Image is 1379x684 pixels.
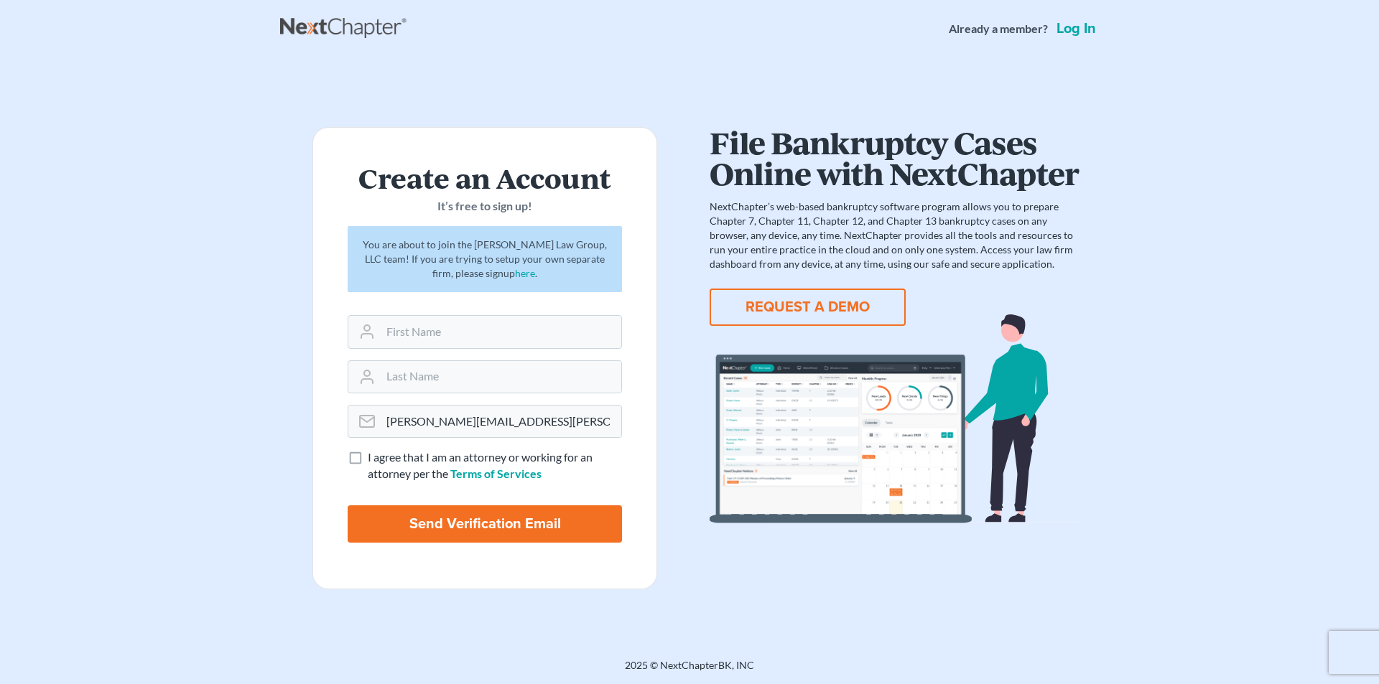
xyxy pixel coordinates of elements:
p: It’s free to sign up! [348,198,622,215]
div: You are about to join the [PERSON_NAME] Law Group, LLC team! If you are trying to setup your own ... [348,226,622,292]
span: I agree that I am an attorney or working for an attorney per the [368,450,593,480]
div: 2025 © NextChapterBK, INC [280,658,1099,684]
input: Email Address [381,406,621,437]
h1: File Bankruptcy Cases Online with NextChapter [710,127,1079,188]
p: NextChapter’s web-based bankruptcy software program allows you to prepare Chapter 7, Chapter 11, ... [710,200,1079,271]
button: REQUEST A DEMO [710,289,906,326]
input: First Name [381,316,621,347]
a: Log in [1054,22,1099,36]
input: Send Verification Email [348,505,622,543]
a: here [515,267,535,279]
img: dashboard-867a026336fddd4d87f0941869007d5e2a59e2bc3a7d80a2916e9f42c0117099.svg [710,314,1079,523]
strong: Already a member? [949,21,1048,37]
a: Terms of Services [450,467,542,480]
h2: Create an Account [348,162,622,192]
input: Last Name [381,361,621,393]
